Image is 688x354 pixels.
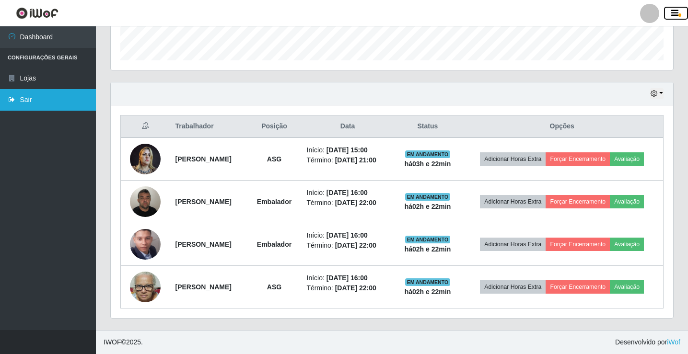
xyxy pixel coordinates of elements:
strong: [PERSON_NAME] [175,155,231,163]
button: Avaliação [610,238,644,251]
strong: há 02 h e 22 min [405,203,451,210]
img: CoreUI Logo [16,7,58,19]
img: 1721517353496.jpeg [130,267,161,308]
strong: [PERSON_NAME] [175,283,231,291]
li: Início: [307,145,389,155]
strong: [PERSON_NAME] [175,240,231,248]
span: EM ANDAMENTO [405,150,451,158]
time: [DATE] 15:00 [327,146,368,154]
time: [DATE] 21:00 [335,156,376,164]
strong: Embalador [257,240,292,248]
img: 1718410528864.jpeg [130,211,161,278]
li: Término: [307,155,389,165]
time: [DATE] 16:00 [327,274,368,282]
li: Início: [307,230,389,240]
th: Posição [247,115,301,138]
span: IWOF [104,338,121,346]
li: Término: [307,198,389,208]
strong: [PERSON_NAME] [175,198,231,206]
li: Início: [307,188,389,198]
time: [DATE] 16:00 [327,189,368,196]
span: EM ANDAMENTO [405,236,451,243]
button: Adicionar Horas Extra [480,195,546,208]
th: Status [395,115,461,138]
th: Trabalhador [169,115,247,138]
button: Forçar Encerramento [546,195,610,208]
button: Avaliação [610,152,644,166]
button: Adicionar Horas Extra [480,152,546,166]
th: Opções [461,115,663,138]
a: iWof [667,338,680,346]
button: Adicionar Horas Extra [480,280,546,294]
img: 1672867768596.jpeg [130,138,161,179]
strong: há 02 h e 22 min [405,245,451,253]
strong: Embalador [257,198,292,206]
strong: há 02 h e 22 min [405,288,451,296]
img: 1714957062897.jpeg [130,181,161,222]
time: [DATE] 22:00 [335,241,376,249]
li: Término: [307,240,389,251]
span: © 2025 . [104,337,143,347]
li: Término: [307,283,389,293]
time: [DATE] 22:00 [335,284,376,292]
li: Início: [307,273,389,283]
span: Desenvolvido por [615,337,680,347]
button: Avaliação [610,195,644,208]
button: Avaliação [610,280,644,294]
th: Data [301,115,395,138]
strong: há 03 h e 22 min [405,160,451,168]
strong: ASG [267,155,281,163]
button: Forçar Encerramento [546,238,610,251]
time: [DATE] 16:00 [327,231,368,239]
button: Forçar Encerramento [546,280,610,294]
strong: ASG [267,283,281,291]
button: Forçar Encerramento [546,152,610,166]
span: EM ANDAMENTO [405,278,451,286]
button: Adicionar Horas Extra [480,238,546,251]
span: EM ANDAMENTO [405,193,451,201]
time: [DATE] 22:00 [335,199,376,206]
